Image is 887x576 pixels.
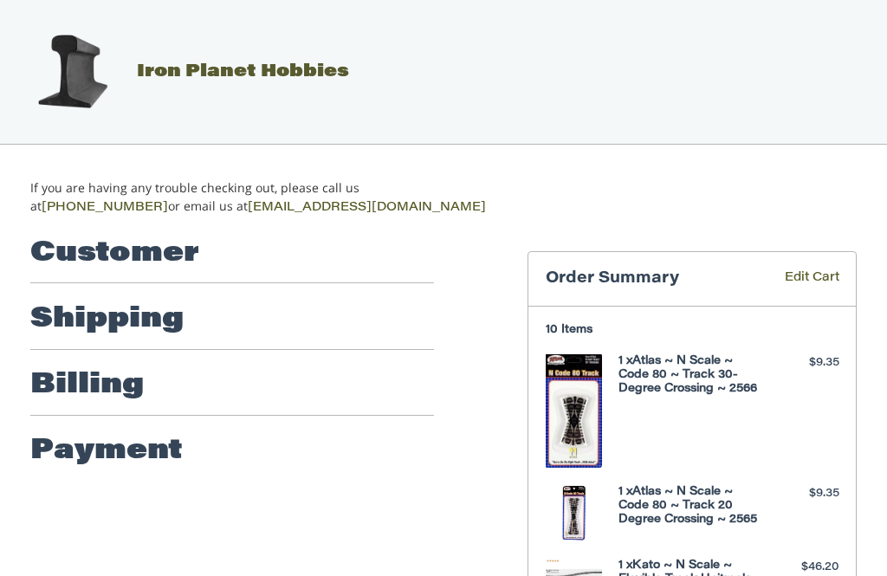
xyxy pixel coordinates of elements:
p: If you are having any trouble checking out, please call us at or email us at [30,178,502,217]
a: [EMAIL_ADDRESS][DOMAIN_NAME] [248,202,486,214]
div: $46.20 [766,559,839,576]
h2: Payment [30,434,183,469]
img: Iron Planet Hobbies [29,29,115,115]
h3: Order Summary [546,269,754,289]
h2: Customer [30,236,199,271]
h2: Billing [30,368,144,403]
div: $9.35 [766,485,839,502]
div: $9.35 [766,354,839,372]
h4: 1 x Atlas ~ N Scale ~ Code 80 ~ Track 20 Degree Crossing ~ 2565 [618,485,761,527]
h4: 1 x Atlas ~ N Scale ~ Code 80 ~ Track 30-Degree Crossing ~ 2566 [618,354,761,397]
a: Iron Planet Hobbies [11,63,349,81]
h3: 10 Items [546,323,839,337]
a: [PHONE_NUMBER] [42,202,168,214]
span: Iron Planet Hobbies [137,63,349,81]
a: Edit Cart [754,269,839,289]
h2: Shipping [30,302,184,337]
